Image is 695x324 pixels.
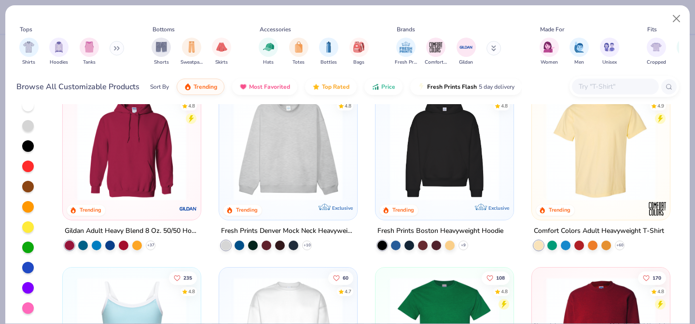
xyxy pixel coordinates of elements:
button: Fresh Prints Flash5 day delivery [410,79,522,95]
button: filter button [19,38,39,66]
img: Comfort Colors Image [429,40,443,54]
button: Trending [177,79,224,95]
div: Made For [540,25,564,34]
div: Fits [647,25,657,34]
img: d4a37e75-5f2b-4aef-9a6e-23330c63bbc0 [503,92,622,201]
button: filter button [319,38,338,66]
span: 60 [343,275,348,280]
span: Cropped [647,59,666,66]
div: Gildan Adult Heavy Blend 8 Oz. 50/50 Hooded Sweatshirt [65,225,199,237]
span: Tanks [83,59,96,66]
span: Most Favorited [249,83,290,91]
img: Skirts Image [216,41,227,53]
img: Comfort Colors logo [647,199,667,218]
button: filter button [570,38,589,66]
img: Totes Image [293,41,304,53]
img: 91acfc32-fd48-4d6b-bdad-a4c1a30ac3fc [385,92,504,201]
div: filter for Bottles [319,38,338,66]
span: Exclusive [488,205,509,211]
span: Unisex [602,59,617,66]
div: filter for Skirts [212,38,231,66]
button: filter button [457,38,476,66]
div: 4.8 [501,288,508,295]
span: Shirts [22,59,35,66]
div: filter for Men [570,38,589,66]
span: Fresh Prints Flash [427,83,477,91]
span: Bottles [320,59,337,66]
span: Fresh Prints [395,59,417,66]
div: 4.8 [189,288,195,295]
img: Tanks Image [84,41,95,53]
img: most_fav.gif [239,83,247,91]
span: Top Rated [322,83,349,91]
div: filter for Comfort Colors [425,38,447,66]
div: filter for Hats [259,38,278,66]
div: 4.8 [345,102,351,109]
span: Trending [194,83,217,91]
div: 4.8 [657,288,664,295]
img: Unisex Image [604,41,615,53]
div: filter for Shirts [19,38,39,66]
button: filter button [600,38,619,66]
button: filter button [80,38,99,66]
div: filter for Fresh Prints [395,38,417,66]
span: + 9 [461,243,466,248]
div: Brands [397,25,415,34]
button: Top Rated [305,79,357,95]
div: filter for Bags [349,38,369,66]
button: filter button [259,38,278,66]
button: filter button [152,38,171,66]
button: filter button [289,38,308,66]
span: 235 [184,275,193,280]
span: Hats [263,59,274,66]
div: Tops [20,25,32,34]
div: Browse All Customizable Products [16,81,139,93]
span: Price [381,83,395,91]
div: 4.8 [501,102,508,109]
img: Sweatpants Image [186,41,197,53]
button: filter button [181,38,203,66]
img: Hats Image [263,41,274,53]
img: 01756b78-01f6-4cc6-8d8a-3c30c1a0c8ac [72,92,191,201]
span: 170 [653,275,661,280]
span: + 60 [616,243,623,248]
span: Comfort Colors [425,59,447,66]
button: Most Favorited [232,79,297,95]
img: trending.gif [184,83,192,91]
span: 108 [496,275,505,280]
img: Hoodies Image [54,41,64,53]
span: Gildan [459,59,473,66]
div: Comfort Colors Adult Heavyweight T-Shirt [534,225,664,237]
div: filter for Hoodies [49,38,69,66]
span: Shorts [154,59,169,66]
div: filter for Cropped [647,38,666,66]
div: 4.9 [657,102,664,109]
div: Accessories [260,25,291,34]
div: filter for Unisex [600,38,619,66]
div: Sort By [150,82,169,91]
img: flash.gif [417,83,425,91]
span: 5 day delivery [479,81,514,93]
button: filter button [540,38,559,66]
button: filter button [425,38,447,66]
span: Women [541,59,558,66]
span: Sweatpants [181,59,203,66]
img: Fresh Prints Image [399,40,413,54]
span: Men [574,59,584,66]
div: filter for Women [540,38,559,66]
button: filter button [647,38,666,66]
button: filter button [212,38,231,66]
div: Fresh Prints Denver Mock Neck Heavyweight Sweatshirt [221,225,355,237]
img: Cropped Image [651,41,662,53]
span: Totes [292,59,305,66]
button: Like [482,271,510,284]
img: f5d85501-0dbb-4ee4-b115-c08fa3845d83 [229,92,347,201]
img: Shirts Image [23,41,34,53]
span: Bags [353,59,364,66]
span: Hoodies [50,59,68,66]
div: 4.7 [345,288,351,295]
div: filter for Gildan [457,38,476,66]
img: Shorts Image [156,41,167,53]
button: filter button [395,38,417,66]
button: Like [328,271,353,284]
